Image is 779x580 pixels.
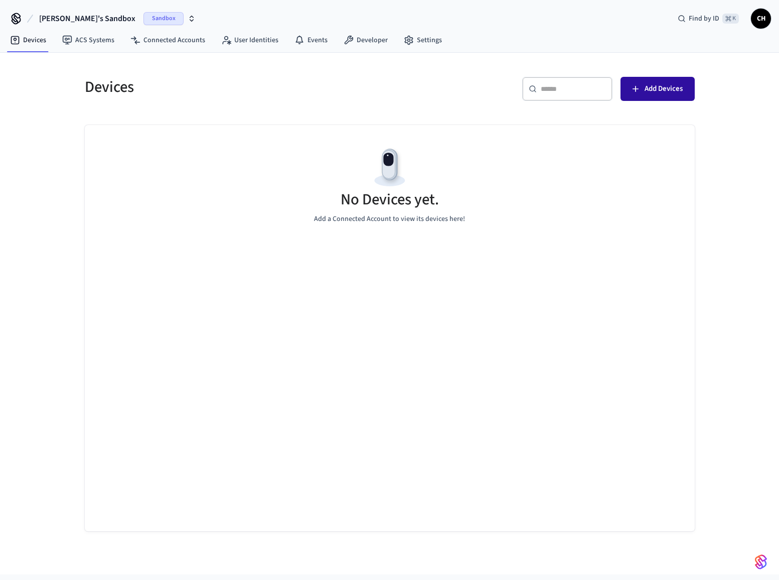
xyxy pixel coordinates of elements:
img: Devices Empty State [367,145,412,190]
button: CH [751,9,771,29]
a: Settings [396,31,450,49]
button: Add Devices [620,77,695,101]
a: Developer [336,31,396,49]
span: ⌘ K [722,14,739,24]
span: Add Devices [645,82,683,95]
div: Find by ID⌘ K [670,10,747,28]
h5: Devices [85,77,384,97]
a: ACS Systems [54,31,122,49]
a: User Identities [213,31,286,49]
span: Sandbox [143,12,184,25]
h5: No Devices yet. [341,189,439,210]
span: Find by ID [689,14,719,24]
a: Events [286,31,336,49]
a: Connected Accounts [122,31,213,49]
p: Add a Connected Account to view its devices here! [314,214,465,224]
span: [PERSON_NAME]'s Sandbox [39,13,135,25]
img: SeamLogoGradient.69752ec5.svg [755,554,767,570]
span: CH [752,10,770,28]
a: Devices [2,31,54,49]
